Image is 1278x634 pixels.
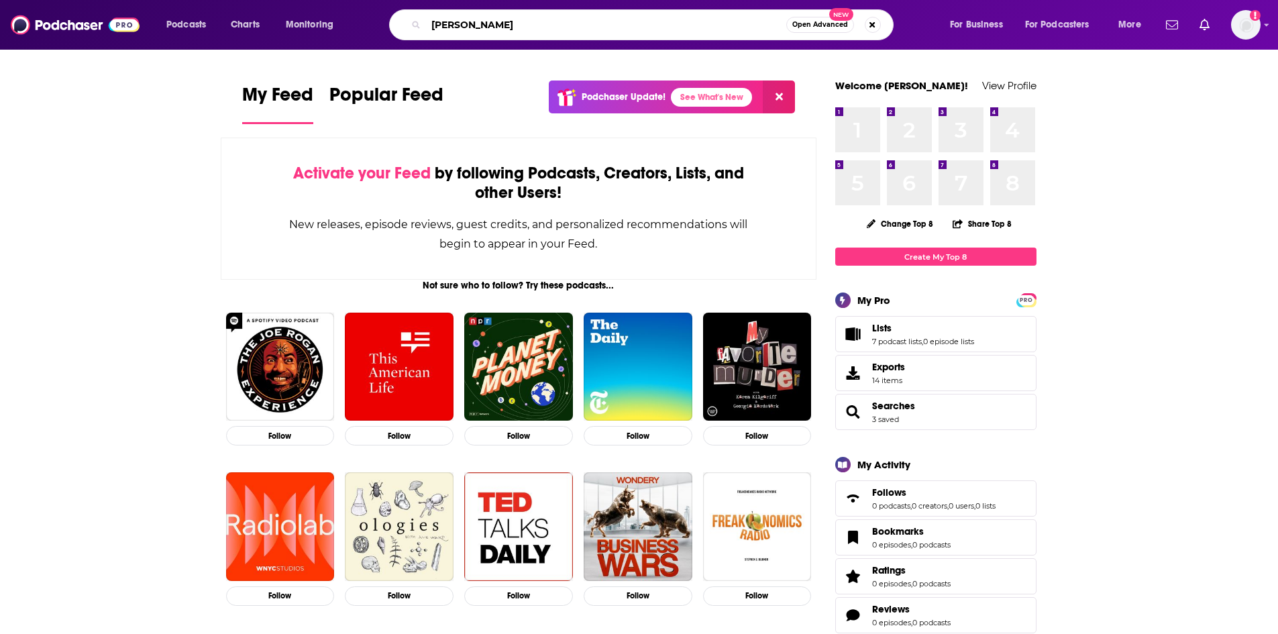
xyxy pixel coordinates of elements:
a: Charts [222,14,268,36]
div: Not sure who to follow? Try these podcasts... [221,280,817,291]
a: My Feed [242,83,313,124]
a: Bookmarks [840,528,867,547]
span: Open Advanced [792,21,848,28]
a: 0 lists [975,501,996,511]
img: Podchaser - Follow, Share and Rate Podcasts [11,12,140,38]
img: Ologies with Alie Ward [345,472,454,581]
a: 0 podcasts [912,579,951,588]
span: Lists [835,316,1036,352]
a: 0 podcasts [912,618,951,627]
a: PRO [1018,295,1034,305]
span: Follows [835,480,1036,517]
a: Ratings [872,564,951,576]
a: Show notifications dropdown [1161,13,1183,36]
img: Planet Money [464,313,573,421]
span: Bookmarks [872,525,924,537]
span: Charts [231,15,260,34]
img: My Favorite Murder with Karen Kilgariff and Georgia Hardstark [703,313,812,421]
div: New releases, episode reviews, guest credits, and personalized recommendations will begin to appe... [288,215,749,254]
p: Podchaser Update! [582,91,665,103]
a: See What's New [671,88,752,107]
input: Search podcasts, credits, & more... [426,14,786,36]
span: My Feed [242,83,313,114]
a: Exports [835,355,1036,391]
a: 7 podcast lists [872,337,922,346]
img: Radiolab [226,472,335,581]
a: Searches [840,403,867,421]
span: Exports [872,361,905,373]
img: Business Wars [584,472,692,581]
span: , [911,579,912,588]
a: Follows [872,486,996,498]
a: Bookmarks [872,525,951,537]
button: Follow [226,586,335,606]
div: by following Podcasts, Creators, Lists, and other Users! [288,164,749,203]
span: New [829,8,853,21]
button: Follow [345,586,454,606]
button: Share Top 8 [952,211,1012,237]
a: 0 episodes [872,540,911,549]
a: 0 episodes [872,618,911,627]
svg: Add a profile image [1250,10,1261,21]
span: Activate your Feed [293,163,431,183]
span: Ratings [872,564,906,576]
span: , [974,501,975,511]
span: Ratings [835,558,1036,594]
div: My Pro [857,294,890,307]
a: Lists [840,325,867,344]
span: Reviews [872,603,910,615]
span: Monitoring [286,15,333,34]
span: , [947,501,949,511]
span: Popular Feed [329,83,443,114]
span: Logged in as luilaking [1231,10,1261,40]
span: Lists [872,322,892,334]
a: Reviews [840,606,867,625]
button: Follow [584,586,692,606]
button: Follow [584,426,692,445]
button: Follow [703,426,812,445]
img: The Daily [584,313,692,421]
a: Show notifications dropdown [1194,13,1215,36]
span: More [1118,15,1141,34]
button: open menu [157,14,223,36]
a: Create My Top 8 [835,248,1036,266]
button: open menu [276,14,351,36]
a: Welcome [PERSON_NAME]! [835,79,968,92]
div: My Activity [857,458,910,471]
div: Search podcasts, credits, & more... [402,9,906,40]
img: Freakonomics Radio [703,472,812,581]
span: , [910,501,912,511]
a: 0 podcasts [872,501,910,511]
span: , [911,618,912,627]
button: Follow [226,426,335,445]
a: Ratings [840,567,867,586]
span: 14 items [872,376,905,385]
span: Searches [835,394,1036,430]
a: TED Talks Daily [464,472,573,581]
a: 0 creators [912,501,947,511]
span: Podcasts [166,15,206,34]
img: The Joe Rogan Experience [226,313,335,421]
button: Follow [345,426,454,445]
span: , [911,540,912,549]
a: Follows [840,489,867,508]
a: 0 podcasts [912,540,951,549]
img: This American Life [345,313,454,421]
a: Searches [872,400,915,412]
a: 0 users [949,501,974,511]
span: Reviews [835,597,1036,633]
a: View Profile [982,79,1036,92]
a: 0 episode lists [923,337,974,346]
button: Change Top 8 [859,215,942,232]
